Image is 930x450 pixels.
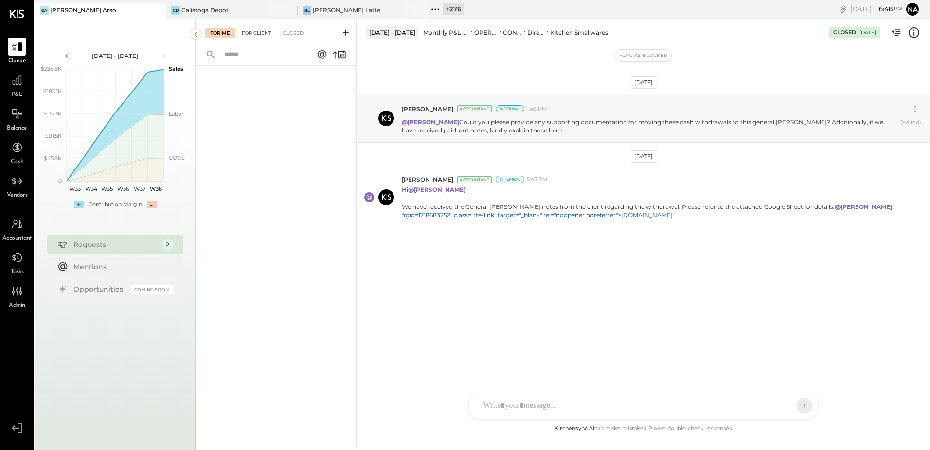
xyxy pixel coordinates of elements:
text: W35 [101,186,113,192]
span: Queue [8,57,26,66]
div: Internal [496,176,524,183]
a: Admin [0,282,34,310]
text: $228.8K [41,65,62,72]
span: (edited) [900,119,921,134]
a: #gid=1718683252" class="rte-link" target="_blank" rel="noopener noreferrer">[DOMAIN_NAME] [402,211,673,219]
a: Accountant [0,215,34,243]
div: Contribution Margin [89,201,142,208]
div: [DATE] [859,29,876,36]
a: Tasks [0,248,34,277]
text: $183.1K [43,88,62,94]
div: Requests [73,240,157,249]
div: Mentions [73,262,169,272]
div: [DATE] [630,76,657,89]
span: Vendors [7,191,28,200]
span: 1:46 PM [527,105,547,113]
div: [DATE] [630,150,657,163]
text: Sales [169,65,183,72]
text: W33 [69,186,80,192]
div: BL [303,6,311,15]
text: $91.5K [45,132,62,139]
div: [DATE] [850,4,902,14]
span: [PERSON_NAME] [402,105,453,113]
div: GA [40,6,49,15]
div: + 276 [443,3,464,15]
a: Vendors [0,172,34,200]
strong: @[PERSON_NAME] [408,186,465,193]
strong: @[PERSON_NAME] [402,118,459,126]
strong: @[PERSON_NAME] [835,203,892,210]
a: Queue [0,37,34,66]
div: Monthly P&L Comparison [423,28,469,37]
text: W36 [117,186,129,192]
span: Admin [9,301,25,310]
span: 5:43 PM [527,176,548,184]
div: - [147,201,157,208]
div: For Me [205,28,235,38]
text: Labor [169,111,183,117]
div: Accountant [457,176,492,183]
button: Flag as Blocker [615,50,671,61]
div: Kitchen Smallwares [550,28,608,37]
text: W37 [134,186,145,192]
text: W38 [149,186,161,192]
text: $45.8K [44,155,62,162]
a: Balance [0,105,34,133]
span: [PERSON_NAME] [402,175,453,184]
text: W34 [85,186,97,192]
div: + [74,201,84,208]
div: [DATE] - [DATE] [366,26,418,38]
text: COGS [169,154,185,161]
a: P&L [0,71,34,99]
div: Opportunities [73,284,125,294]
div: For Client [237,28,276,38]
div: Direct Operating Expenses [527,28,545,37]
div: Closed [833,29,856,37]
div: CONTROLLABLE EXPENSES [503,28,522,37]
div: Coming Soon [130,285,174,294]
div: CD [171,6,180,15]
span: Accountant [2,234,32,243]
div: Accountant [457,105,492,112]
div: Internal [496,105,524,112]
div: 9 [162,239,174,250]
div: [PERSON_NAME] Arso [50,6,116,14]
span: P&L [12,91,23,99]
text: $137.3K [43,110,62,117]
span: Tasks [11,268,24,277]
div: copy link [838,4,848,14]
p: Hi [402,186,896,219]
div: [PERSON_NAME] Latte [313,6,380,14]
p: Could you please provide any supporting documentation for moving these cash withdrawals to this g... [402,118,896,134]
span: Balance [7,124,27,133]
div: [DATE] - [DATE] [74,52,157,60]
div: OPERATING EXPENSES (EBITDA) [474,28,498,37]
a: Cash [0,138,34,167]
text: 0 [58,177,62,184]
span: Cash [11,158,23,167]
div: Calistoga Depot [181,6,229,14]
button: Na [905,1,920,17]
div: Closed [278,28,308,38]
div: We have received the General [PERSON_NAME] notes from the client regarding the withdrawal. Please... [402,194,896,219]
